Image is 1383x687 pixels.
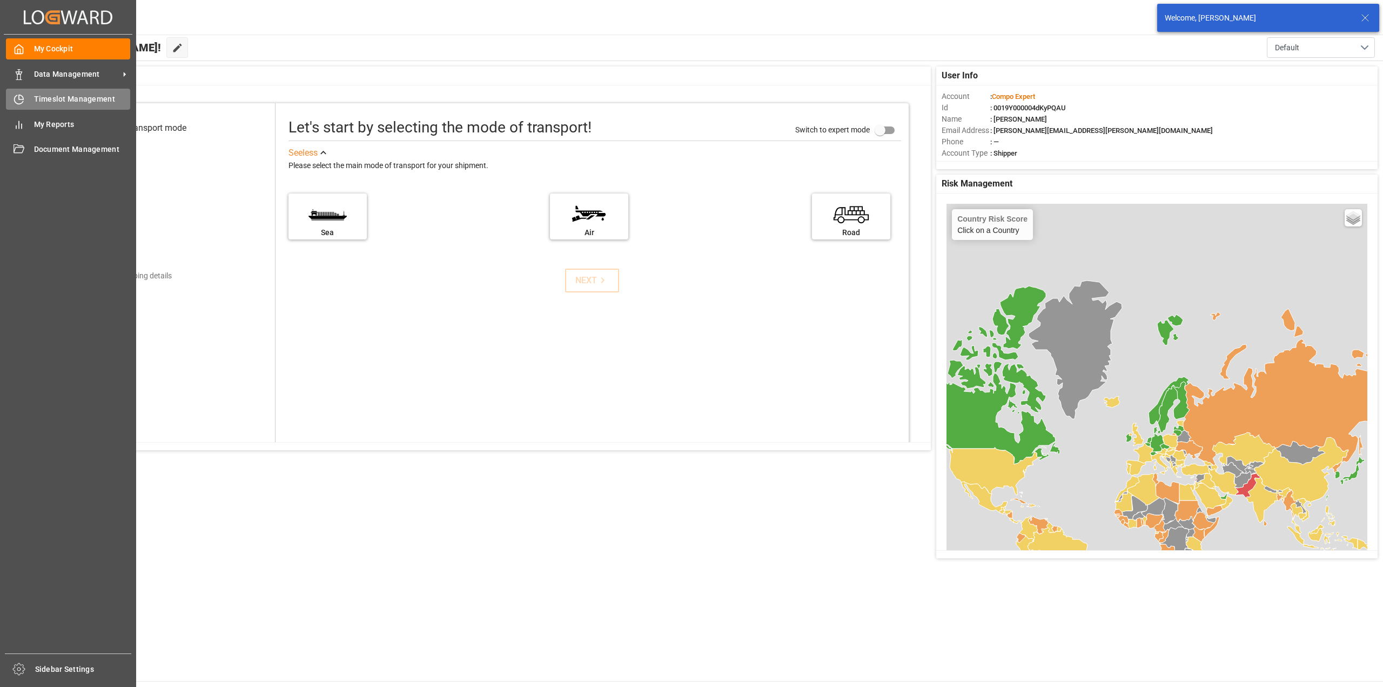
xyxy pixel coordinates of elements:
[942,69,978,82] span: User Info
[555,227,623,238] div: Air
[34,94,131,105] span: Timeslot Management
[6,139,130,160] a: Document Management
[990,115,1047,123] span: : [PERSON_NAME]
[942,125,990,136] span: Email Address
[990,126,1213,135] span: : [PERSON_NAME][EMAIL_ADDRESS][PERSON_NAME][DOMAIN_NAME]
[942,177,1012,190] span: Risk Management
[992,92,1035,101] span: Compo Expert
[6,89,130,110] a: Timeslot Management
[990,138,999,146] span: : —
[1165,12,1351,24] div: Welcome, [PERSON_NAME]
[34,119,131,130] span: My Reports
[957,215,1028,235] div: Click on a Country
[990,104,1066,112] span: : 0019Y000004dKyPQAU
[565,269,619,292] button: NEXT
[1267,37,1375,58] button: open menu
[34,144,131,155] span: Document Management
[1345,209,1362,226] a: Layers
[942,136,990,148] span: Phone
[104,270,172,282] div: Add shipping details
[288,116,592,139] div: Let's start by selecting the mode of transport!
[575,274,608,287] div: NEXT
[942,148,990,159] span: Account Type
[957,215,1028,223] h4: Country Risk Score
[942,102,990,114] span: Id
[990,92,1035,101] span: :
[6,114,130,135] a: My Reports
[294,227,361,238] div: Sea
[35,664,132,675] span: Sidebar Settings
[942,114,990,125] span: Name
[288,159,901,172] div: Please select the main mode of transport for your shipment.
[288,146,318,159] div: See less
[795,125,870,134] span: Switch to expert mode
[34,43,131,55] span: My Cockpit
[942,91,990,102] span: Account
[990,149,1017,157] span: : Shipper
[1275,42,1299,54] span: Default
[817,227,885,238] div: Road
[103,122,186,135] div: Select transport mode
[6,38,130,59] a: My Cockpit
[34,69,119,80] span: Data Management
